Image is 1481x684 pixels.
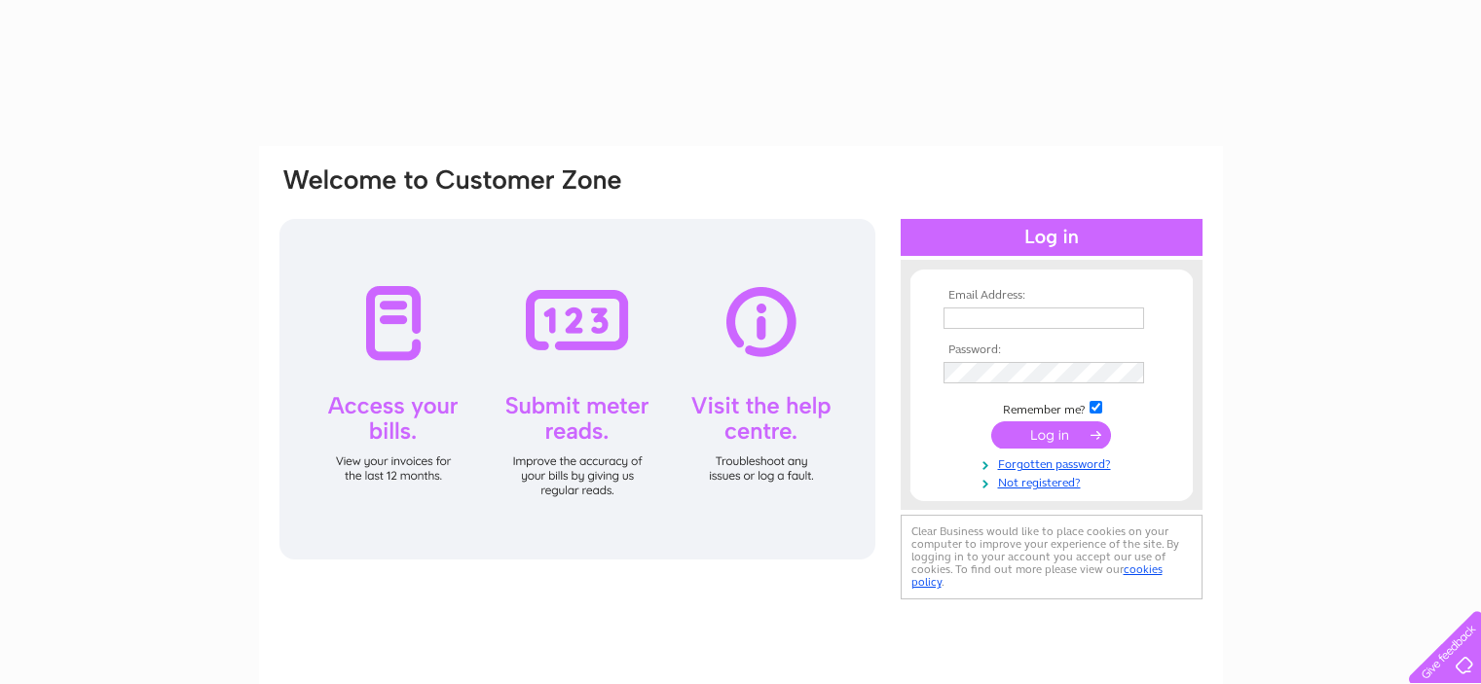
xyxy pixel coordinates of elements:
a: Not registered? [944,472,1165,490]
a: cookies policy [911,562,1163,589]
td: Remember me? [939,398,1165,417]
th: Email Address: [939,289,1165,303]
a: Forgotten password? [944,453,1165,472]
input: Submit [991,421,1111,449]
div: Clear Business would like to place cookies on your computer to improve your experience of the sit... [901,515,1203,599]
th: Password: [939,343,1165,357]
